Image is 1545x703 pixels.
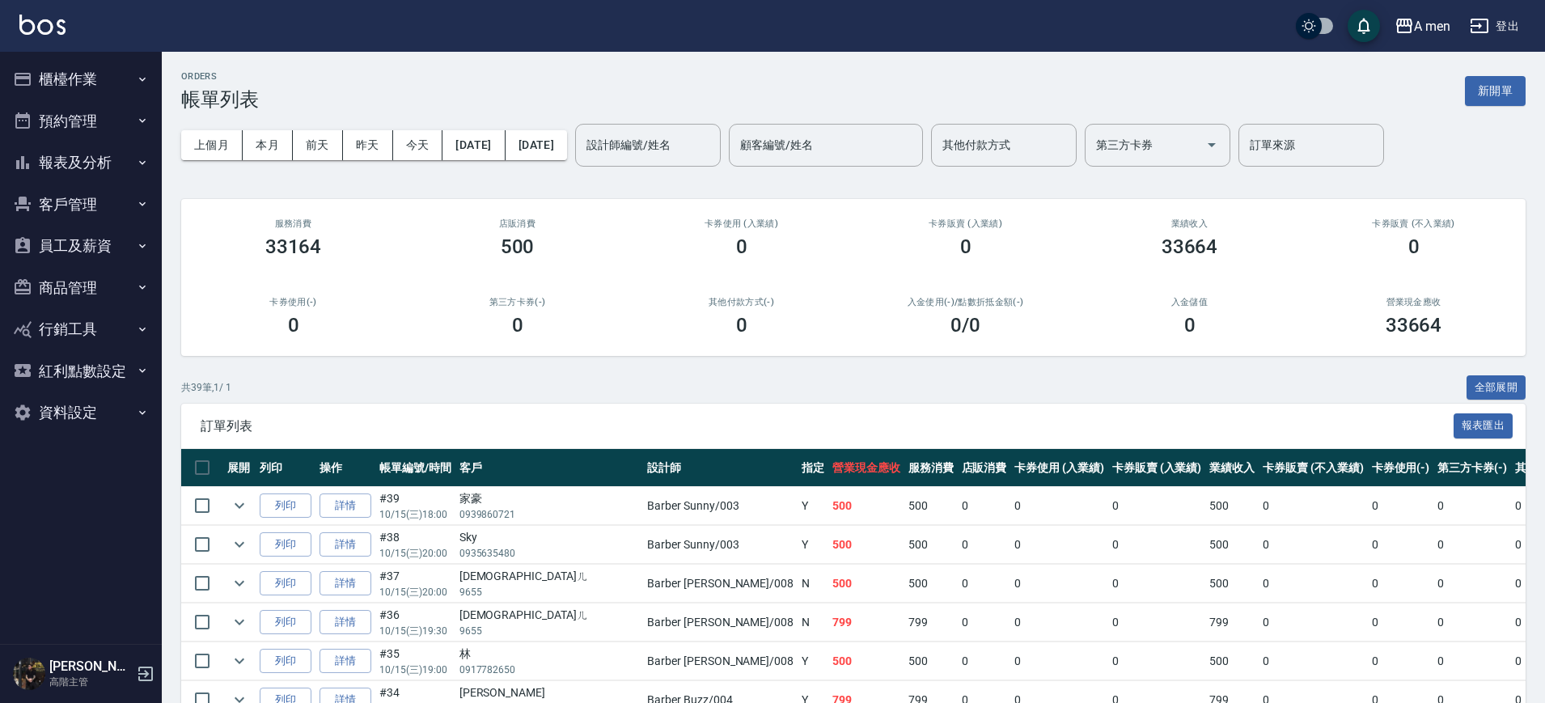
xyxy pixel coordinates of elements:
button: [DATE] [506,130,567,160]
h2: 店販消費 [425,218,610,229]
span: 訂單列表 [201,418,1454,434]
th: 指定 [798,449,828,487]
button: 列印 [260,493,311,519]
td: 0 [1368,642,1434,680]
h3: 33164 [265,235,322,258]
td: Barber Sunny /003 [643,487,798,525]
h2: 入金使用(-) /點數折抵金額(-) [873,297,1058,307]
td: #37 [375,565,455,603]
button: 員工及薪資 [6,225,155,267]
h3: 服務消費 [201,218,386,229]
button: 客戶管理 [6,184,155,226]
th: 卡券使用 (入業績) [1010,449,1108,487]
td: 799 [904,603,958,642]
h3: 帳單列表 [181,88,259,111]
a: 報表匯出 [1454,417,1513,433]
button: 列印 [260,532,311,557]
h2: 入金儲值 [1097,297,1282,307]
td: Barber Sunny /003 [643,526,798,564]
div: 林 [459,646,640,663]
h2: ORDERS [181,71,259,82]
td: N [798,603,828,642]
button: 行銷工具 [6,308,155,350]
td: Y [798,487,828,525]
th: 店販消費 [958,449,1011,487]
td: Y [798,526,828,564]
a: 詳情 [320,610,371,635]
th: 操作 [315,449,375,487]
th: 設計師 [643,449,798,487]
td: 0 [1368,526,1434,564]
td: 500 [828,487,904,525]
button: 全部展開 [1467,375,1526,400]
td: 0 [1010,526,1108,564]
div: [PERSON_NAME] [459,684,640,701]
a: 新開單 [1465,83,1526,98]
h2: 其他付款方式(-) [649,297,834,307]
h2: 卡券使用 (入業績) [649,218,834,229]
td: 799 [828,603,904,642]
td: 0 [1259,565,1367,603]
th: 服務消費 [904,449,958,487]
button: 櫃檯作業 [6,58,155,100]
td: 0 [1368,487,1434,525]
button: expand row [227,610,252,634]
td: 0 [1433,642,1511,680]
td: 500 [1205,526,1259,564]
td: 0 [1259,526,1367,564]
h3: 0 [736,235,747,258]
td: Y [798,642,828,680]
div: Sky [459,529,640,546]
h5: [PERSON_NAME] [49,659,132,675]
h3: 33664 [1386,314,1442,337]
button: 列印 [260,571,311,596]
td: 0 [1108,565,1206,603]
button: save [1348,10,1380,42]
a: 詳情 [320,571,371,596]
td: 500 [1205,487,1259,525]
th: 卡券使用(-) [1368,449,1434,487]
h3: 0 [960,235,971,258]
td: 500 [904,526,958,564]
td: 0 [1259,487,1367,525]
td: 0 [1010,642,1108,680]
img: Logo [19,15,66,35]
td: #38 [375,526,455,564]
td: #39 [375,487,455,525]
h2: 卡券使用(-) [201,297,386,307]
th: 卡券販賣 (不入業績) [1259,449,1367,487]
h3: 0 [512,314,523,337]
button: 登出 [1463,11,1526,41]
td: 0 [1433,565,1511,603]
div: [DEMOGRAPHIC_DATA]ㄦ [459,607,640,624]
h2: 卡券販賣 (不入業績) [1321,218,1506,229]
button: expand row [227,649,252,673]
div: [DEMOGRAPHIC_DATA]ㄦ [459,568,640,585]
th: 帳單編號/時間 [375,449,455,487]
button: 新開單 [1465,76,1526,106]
td: 500 [1205,642,1259,680]
p: 10/15 (三) 19:30 [379,624,451,638]
td: 0 [1368,565,1434,603]
td: 500 [904,487,958,525]
button: 本月 [243,130,293,160]
a: 詳情 [320,649,371,674]
p: 10/15 (三) 18:00 [379,507,451,522]
p: 9655 [459,624,640,638]
h2: 營業現金應收 [1321,297,1506,307]
button: 商品管理 [6,267,155,309]
button: 今天 [393,130,443,160]
button: A men [1388,10,1457,43]
button: Open [1199,132,1225,158]
td: 0 [1010,603,1108,642]
td: 0 [958,487,1011,525]
h2: 卡券販賣 (入業績) [873,218,1058,229]
button: [DATE] [442,130,505,160]
td: Barber [PERSON_NAME] /008 [643,642,798,680]
h3: 0 [288,314,299,337]
div: 家豪 [459,490,640,507]
h2: 業績收入 [1097,218,1282,229]
td: 0 [958,526,1011,564]
td: 0 [958,565,1011,603]
h3: 0 [1408,235,1420,258]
